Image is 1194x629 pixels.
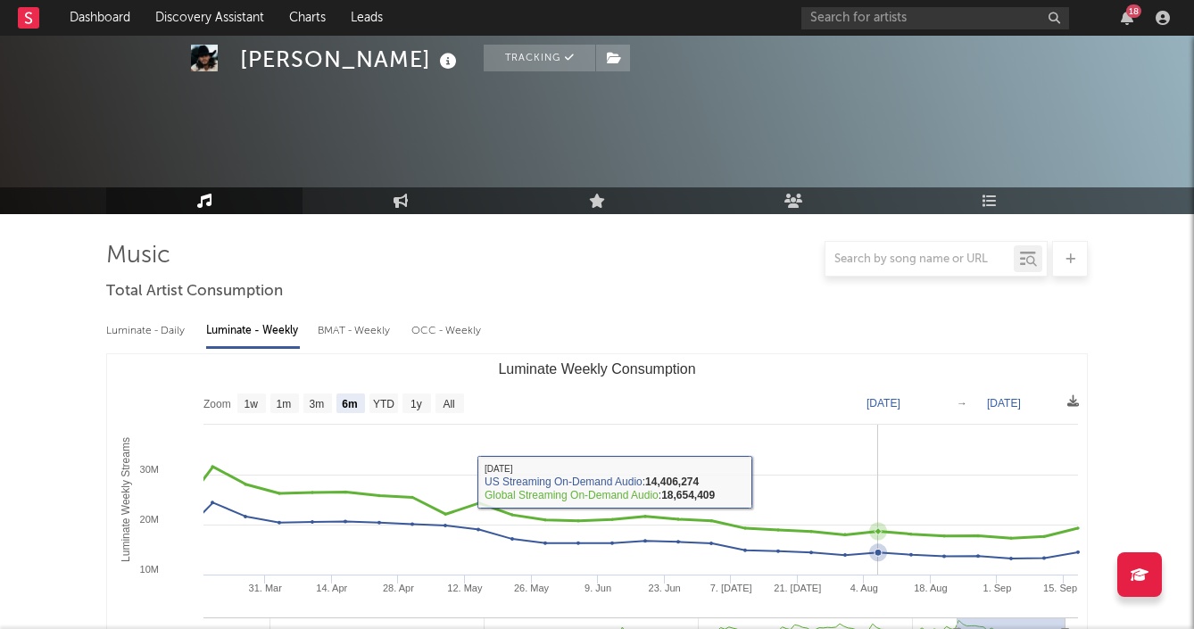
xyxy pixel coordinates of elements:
[850,583,878,593] text: 4. Aug
[240,45,461,74] div: [PERSON_NAME]
[866,397,900,410] text: [DATE]
[710,583,752,593] text: 7. [DATE]
[245,398,259,410] text: 1w
[1121,11,1133,25] button: 18
[774,583,821,593] text: 21. [DATE]
[1126,4,1141,18] div: 18
[106,316,188,346] div: Luminate - Daily
[140,464,159,475] text: 30M
[443,398,454,410] text: All
[983,583,1012,593] text: 1. Sep
[411,316,483,346] div: OCC - Weekly
[498,361,695,377] text: Luminate Weekly Consumption
[447,583,483,593] text: 12. May
[1043,583,1077,593] text: 15. Sep
[206,316,300,346] div: Luminate - Weekly
[825,252,1014,267] input: Search by song name or URL
[649,583,681,593] text: 23. Jun
[106,281,283,302] span: Total Artist Consumption
[203,398,231,410] text: Zoom
[383,583,414,593] text: 28. Apr
[987,397,1021,410] text: [DATE]
[277,398,292,410] text: 1m
[484,45,595,71] button: Tracking
[140,564,159,575] text: 10M
[249,583,283,593] text: 31. Mar
[140,514,159,525] text: 20M
[585,583,611,593] text: 9. Jun
[514,583,550,593] text: 26. May
[373,398,394,410] text: YTD
[310,398,325,410] text: 3m
[318,316,394,346] div: BMAT - Weekly
[957,397,967,410] text: →
[120,437,132,562] text: Luminate Weekly Streams
[410,398,422,410] text: 1y
[801,7,1069,29] input: Search for artists
[914,583,947,593] text: 18. Aug
[316,583,347,593] text: 14. Apr
[342,398,357,410] text: 6m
